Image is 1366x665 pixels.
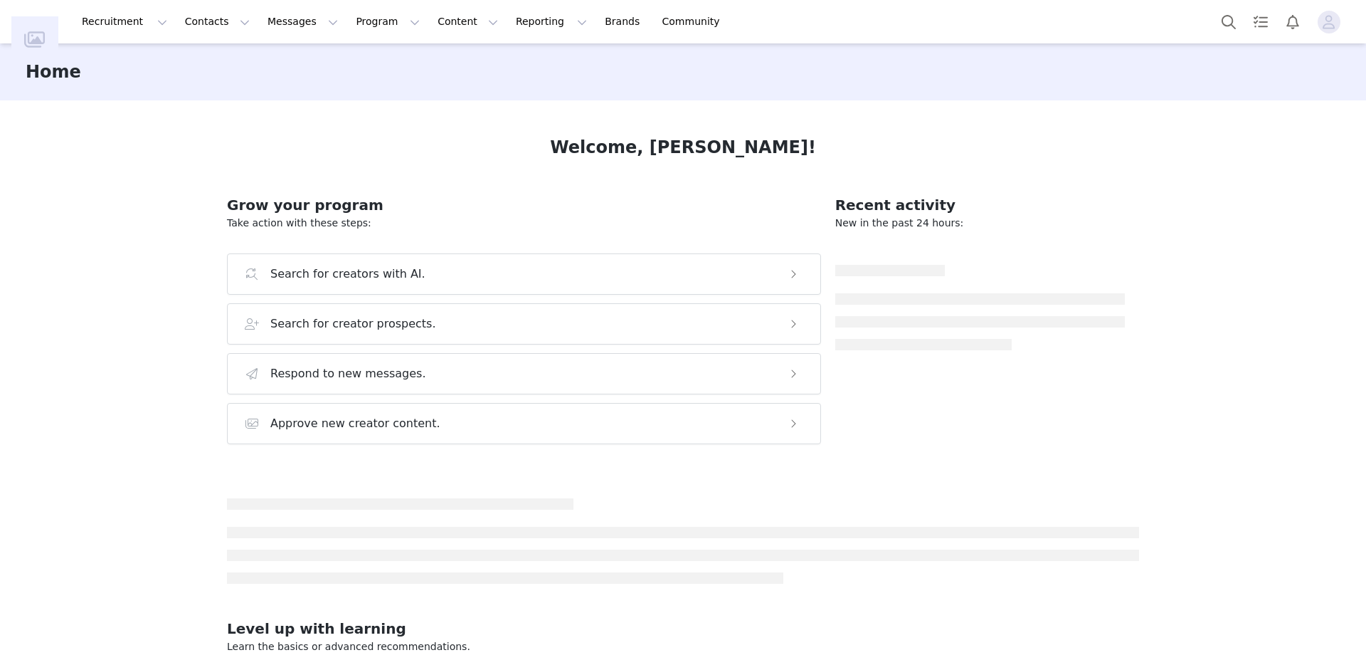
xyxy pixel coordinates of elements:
h2: Grow your program [227,194,821,216]
h2: Recent activity [835,194,1125,216]
button: Search [1213,6,1244,38]
h3: Home [26,59,81,85]
div: avatar [1322,11,1335,33]
h3: Search for creators with AI. [270,266,425,283]
p: New in the past 24 hours: [835,216,1125,231]
h2: Level up with learning [227,618,1139,639]
h3: Respond to new messages. [270,365,426,382]
a: Brands [596,6,652,38]
button: Approve new creator content. [227,403,821,444]
a: Community [654,6,735,38]
button: Search for creators with AI. [227,253,821,295]
button: Contacts [176,6,258,38]
button: Recruitment [73,6,176,38]
a: Tasks [1245,6,1276,38]
button: Profile [1309,11,1355,33]
h1: Welcome, [PERSON_NAME]! [550,135,816,160]
button: Respond to new messages. [227,353,821,394]
h3: Search for creator prospects. [270,315,436,332]
button: Program [347,6,428,38]
button: Search for creator prospects. [227,303,821,345]
button: Reporting [507,6,595,38]
p: Learn the basics or advanced recommendations. [227,639,1139,654]
h3: Approve new creator content. [270,415,440,432]
button: Notifications [1277,6,1308,38]
button: Messages [259,6,346,38]
p: Take action with these steps: [227,216,821,231]
button: Content [429,6,507,38]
